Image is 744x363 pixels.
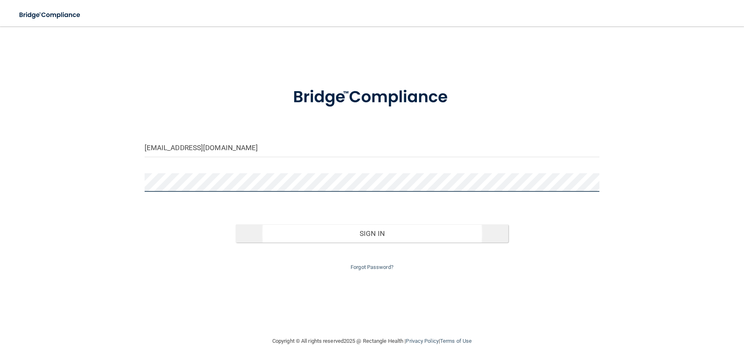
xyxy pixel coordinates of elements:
a: Forgot Password? [351,264,393,270]
img: bridge_compliance_login_screen.278c3ca4.svg [276,76,468,119]
a: Privacy Policy [406,338,438,344]
button: Sign In [236,224,509,243]
img: bridge_compliance_login_screen.278c3ca4.svg [12,7,88,24]
a: Terms of Use [440,338,472,344]
input: Email [145,139,600,157]
div: Copyright © All rights reserved 2025 @ Rectangle Health | | [222,328,522,354]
